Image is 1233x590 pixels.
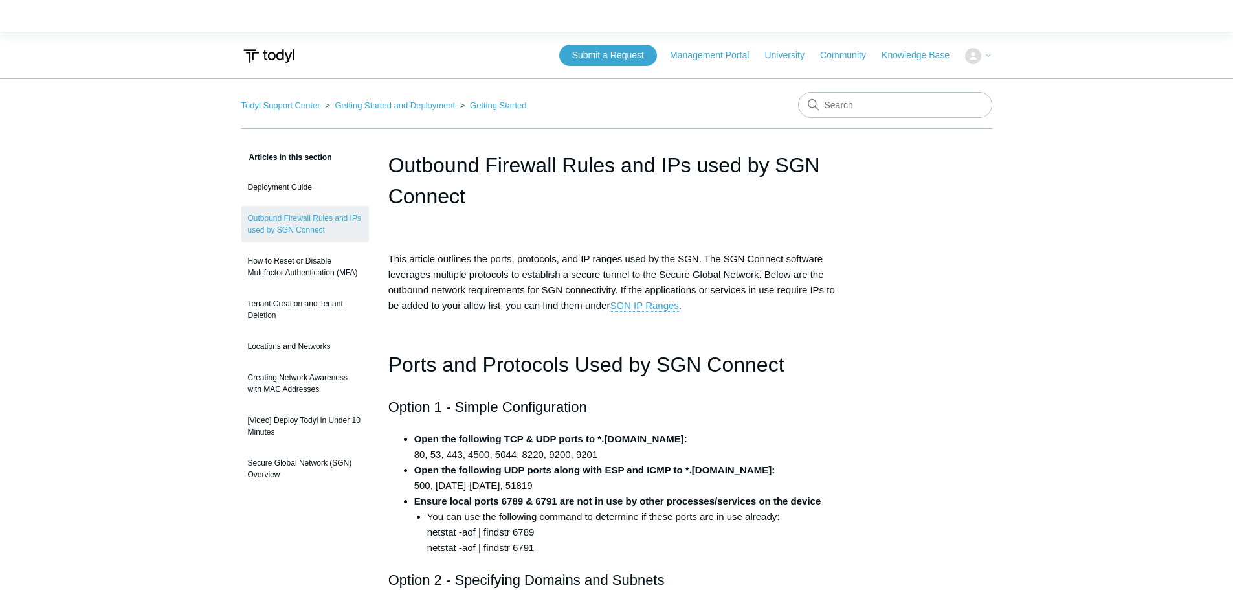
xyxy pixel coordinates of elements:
li: 500, [DATE]-[DATE], 51819 [414,462,845,494]
h2: Option 1 - Simple Configuration [388,396,845,418]
a: Deployment Guide [241,175,369,199]
strong: Open the following TCP & UDP ports to *.[DOMAIN_NAME]: [414,433,687,444]
h1: Ports and Protocols Used by SGN Connect [388,348,845,381]
a: Todyl Support Center [241,100,320,110]
span: Articles in this section [241,153,332,162]
li: 80, 53, 443, 4500, 5044, 8220, 9200, 9201 [414,431,845,462]
a: Locations and Networks [241,334,369,359]
a: University [764,49,817,62]
a: SGN IP Ranges [610,300,678,312]
li: Getting Started [458,100,527,110]
input: Search [798,92,992,118]
li: Todyl Support Center [241,100,323,110]
a: Knowledge Base [882,49,962,62]
a: Secure Global Network (SGN) Overview [241,451,369,487]
a: Getting Started and Deployment [335,100,455,110]
a: Submit a Request [559,45,657,66]
a: Outbound Firewall Rules and IPs used by SGN Connect [241,206,369,242]
li: Getting Started and Deployment [322,100,458,110]
img: Todyl Support Center Help Center home page [241,44,296,68]
a: Getting Started [470,100,526,110]
a: Management Portal [670,49,762,62]
a: Creating Network Awareness with MAC Addresses [241,365,369,402]
a: Tenant Creation and Tenant Deletion [241,291,369,328]
a: How to Reset or Disable Multifactor Authentication (MFA) [241,249,369,285]
span: This article outlines the ports, protocols, and IP ranges used by the SGN. The SGN Connect softwa... [388,253,835,312]
a: [Video] Deploy Todyl in Under 10 Minutes [241,408,369,444]
strong: Open the following UDP ports along with ESP and ICMP to *.[DOMAIN_NAME]: [414,464,775,475]
li: You can use the following command to determine if these ports are in use already: netstat -aof | ... [427,509,845,556]
strong: Ensure local ports 6789 & 6791 are not in use by other processes/services on the device [414,495,821,506]
h1: Outbound Firewall Rules and IPs used by SGN Connect [388,150,845,212]
a: Community [820,49,879,62]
